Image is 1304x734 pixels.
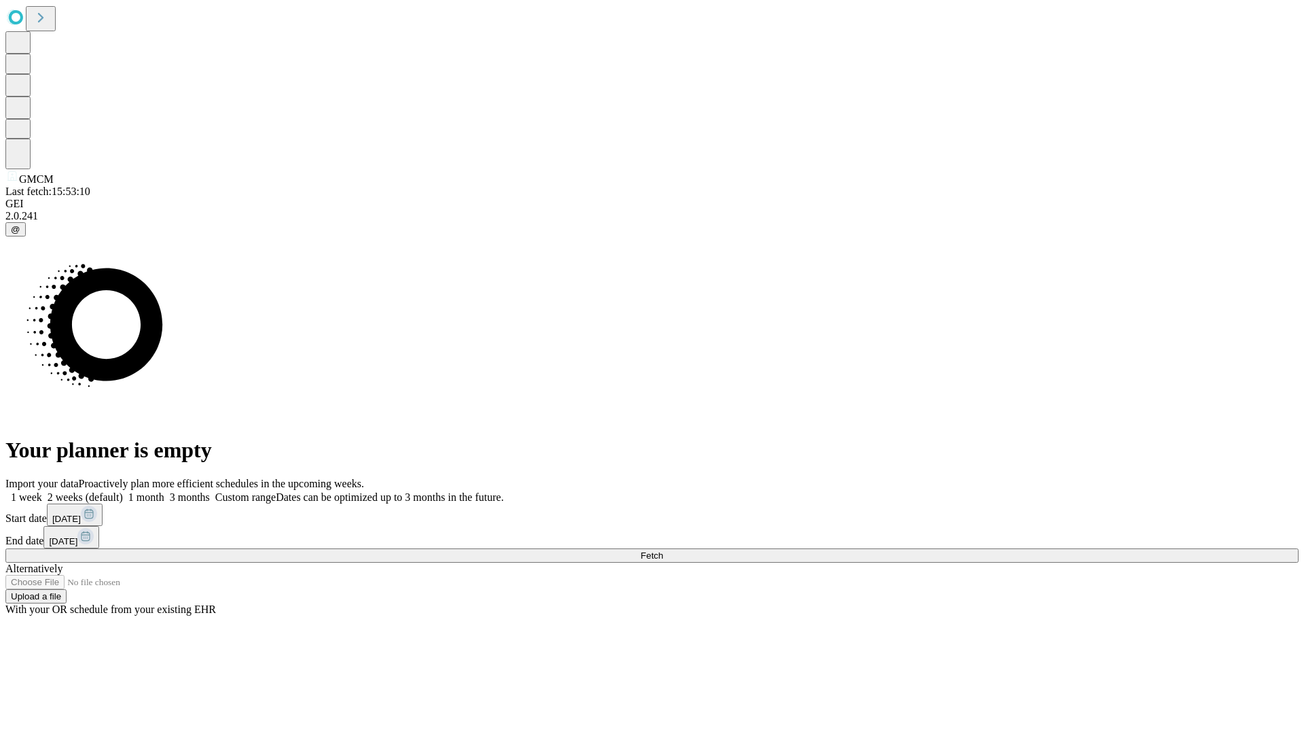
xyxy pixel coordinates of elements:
[19,173,54,185] span: GMCM
[43,526,99,548] button: [DATE]
[47,504,103,526] button: [DATE]
[5,210,1299,222] div: 2.0.241
[48,491,123,503] span: 2 weeks (default)
[5,222,26,237] button: @
[276,491,503,503] span: Dates can be optimized up to 3 months in the future.
[5,526,1299,548] div: End date
[5,438,1299,463] h1: Your planner is empty
[5,478,79,489] span: Import your data
[52,514,81,524] span: [DATE]
[640,550,663,561] span: Fetch
[11,224,20,234] span: @
[5,504,1299,526] div: Start date
[79,478,364,489] span: Proactively plan more efficient schedules in the upcoming weeks.
[5,198,1299,210] div: GEI
[215,491,276,503] span: Custom range
[5,186,90,197] span: Last fetch: 15:53:10
[128,491,164,503] span: 1 month
[5,548,1299,563] button: Fetch
[5,604,216,615] span: With your OR schedule from your existing EHR
[49,536,77,546] span: [DATE]
[170,491,210,503] span: 3 months
[5,563,62,574] span: Alternatively
[11,491,42,503] span: 1 week
[5,589,67,604] button: Upload a file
